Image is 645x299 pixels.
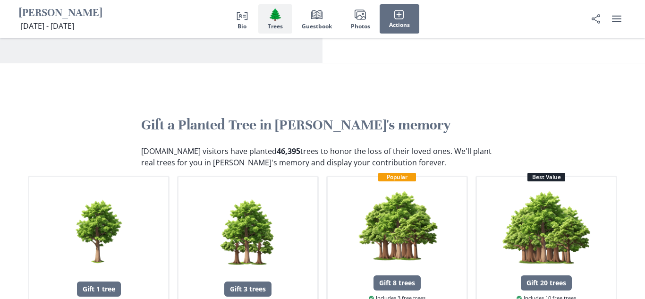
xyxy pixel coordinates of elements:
[607,9,626,28] button: user menu
[380,4,419,34] button: Actions
[502,181,591,270] img: 20 trees
[141,145,504,168] p: [DOMAIN_NAME] visitors have planted trees to honor the loss of their loved ones. We'll plant real...
[378,173,416,181] div: Popular
[226,4,258,34] button: Bio
[21,21,74,31] span: [DATE] - [DATE]
[389,22,410,28] span: Actions
[268,23,283,30] span: Trees
[292,4,341,34] button: Guestbook
[351,23,370,30] span: Photos
[521,275,572,290] div: Gift 20 trees
[19,6,102,21] h1: [PERSON_NAME]
[77,282,121,297] div: Gift 1 tree
[353,181,441,270] img: 8 trees
[238,23,246,30] span: Bio
[527,173,565,181] div: Best Value
[258,4,292,34] button: Trees
[204,187,292,276] img: 3 trees
[54,187,143,276] img: 1 trees
[302,23,332,30] span: Guestbook
[373,275,421,290] div: Gift 8 trees
[141,116,504,134] h2: Gift a Planted Tree in [PERSON_NAME]'s memory
[277,146,300,156] b: 46,395
[586,9,605,28] button: Share Obituary
[224,282,272,297] div: Gift 3 trees
[341,4,380,34] button: Photos
[268,8,282,21] span: Tree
